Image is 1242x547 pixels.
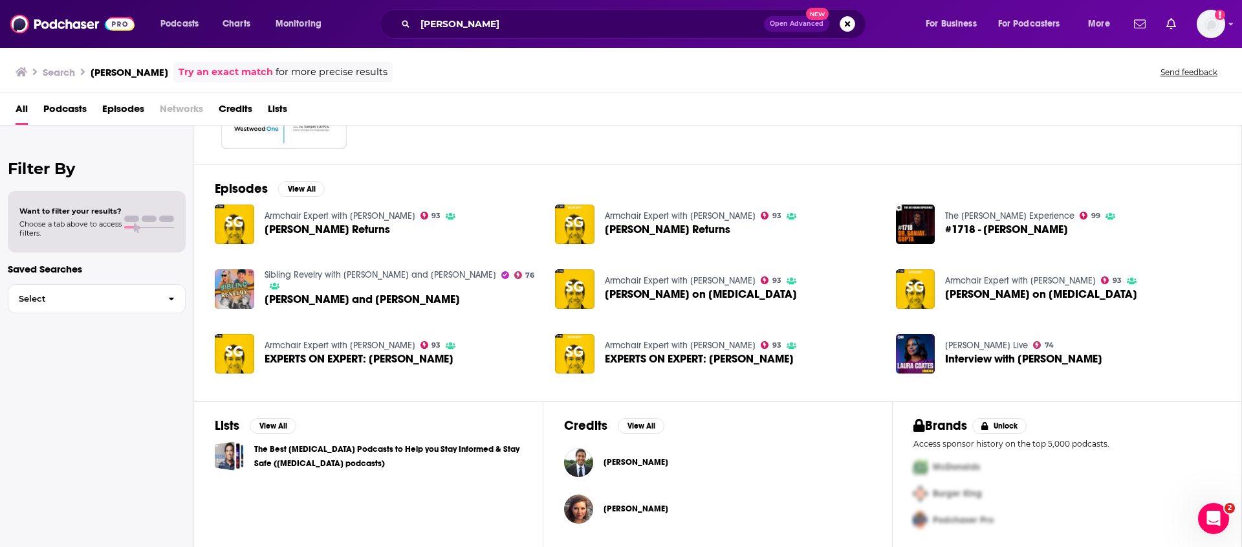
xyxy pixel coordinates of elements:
[764,16,829,32] button: Open AdvancedNew
[772,278,781,284] span: 93
[990,14,1079,34] button: open menu
[605,353,794,364] span: EXPERTS ON EXPERT: [PERSON_NAME]
[604,457,668,467] span: [PERSON_NAME]
[945,275,1096,286] a: Armchair Expert with Dax Shepard
[564,448,593,477] a: Dr. Sanjay Gupta
[91,66,168,78] h3: [PERSON_NAME]
[605,275,756,286] a: Armchair Expert with Dax Shepard
[1197,10,1225,38] span: Logged in as jgarciaampr
[998,15,1060,33] span: For Podcasters
[1080,212,1100,219] a: 99
[420,341,441,349] a: 93
[605,224,730,235] span: [PERSON_NAME] Returns
[214,14,258,34] a: Charts
[564,495,593,524] a: Zoë Saunders
[1225,503,1235,513] span: 2
[265,353,453,364] span: EXPERTS ON EXPERT: [PERSON_NAME]
[555,334,594,374] a: EXPERTS ON EXPERT: Sanjay Gupta
[761,276,781,284] a: 93
[10,12,135,36] img: Podchaser - Follow, Share and Rate Podcasts
[564,418,607,434] h2: Credits
[605,340,756,351] a: Armchair Expert with Dax Shepard
[896,205,935,244] a: #1718 - Dr. Sanjay Gupta
[16,98,28,125] a: All
[276,15,321,33] span: Monitoring
[772,342,781,348] span: 93
[265,294,460,305] span: [PERSON_NAME] and [PERSON_NAME]
[770,21,823,27] span: Open Advanced
[1033,341,1054,349] a: 74
[265,210,415,221] a: Armchair Expert with Dax Shepard
[1215,10,1225,20] svg: Add a profile image
[933,462,980,473] span: McDonalds
[392,9,878,39] div: Search podcasts, credits, & more...
[215,205,254,244] img: Sanjay Gupta Returns
[268,98,287,125] a: Lists
[276,65,387,80] span: for more precise results
[265,224,390,235] span: [PERSON_NAME] Returns
[564,418,664,434] a: CreditsView All
[555,269,594,309] img: Sanjay Gupta on COVID-19
[1101,276,1122,284] a: 93
[896,334,935,374] img: Interview with Dr. Sanjay Gupta
[215,418,239,434] h2: Lists
[431,342,441,348] span: 93
[215,418,296,434] a: ListsView All
[945,353,1102,364] a: Interview with Dr. Sanjay Gupta
[1113,278,1122,284] span: 93
[945,353,1102,364] span: Interview with [PERSON_NAME]
[265,224,390,235] a: Sanjay Gupta Returns
[179,65,273,80] a: Try an exact match
[1198,503,1229,534] iframe: Intercom live chat
[215,334,254,374] a: EXPERTS ON EXPERT: Sanjay Gupta
[945,224,1068,235] span: #1718 - [PERSON_NAME]
[102,98,144,125] a: Episodes
[43,66,75,78] h3: Search
[215,441,244,471] a: The Best Coronavirus Podcasts to Help you Stay Informed & Stay Safe (COVID-19 podcasts)
[896,269,935,309] img: Sanjay Gupta on COVID-19
[945,224,1068,235] a: #1718 - Dr. Sanjay Gupta
[215,181,268,197] h2: Episodes
[1161,13,1181,35] a: Show notifications dropdown
[151,14,215,34] button: open menu
[278,181,325,197] button: View All
[972,418,1027,434] button: Unlock
[431,213,441,219] span: 93
[933,515,994,526] span: Podchaser Pro
[1079,14,1126,34] button: open menu
[223,15,250,33] span: Charts
[1045,342,1054,348] span: 74
[908,507,933,533] img: Third Pro Logo
[604,504,668,514] span: [PERSON_NAME]
[1197,10,1225,38] img: User Profile
[945,210,1074,221] a: The Joe Rogan Experience
[605,224,730,235] a: Sanjay Gupta Returns
[618,418,664,434] button: View All
[933,488,982,499] span: Burger King
[945,340,1028,351] a: Laura Coates Live
[1129,13,1151,35] a: Show notifications dropdown
[945,289,1137,300] a: Sanjay Gupta on COVID-19
[926,15,977,33] span: For Business
[8,159,186,178] h2: Filter By
[555,205,594,244] img: Sanjay Gupta Returns
[908,480,933,507] img: Second Pro Logo
[761,212,781,219] a: 93
[267,14,338,34] button: open menu
[604,457,668,467] a: Dr. Sanjay Gupta
[219,98,252,125] a: Credits
[8,295,158,303] span: Select
[215,269,254,309] img: Dr. Sanjay Gupta and Suneel Gupta
[514,271,535,279] a: 76
[525,273,534,278] span: 76
[605,289,797,300] a: Sanjay Gupta on COVID-19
